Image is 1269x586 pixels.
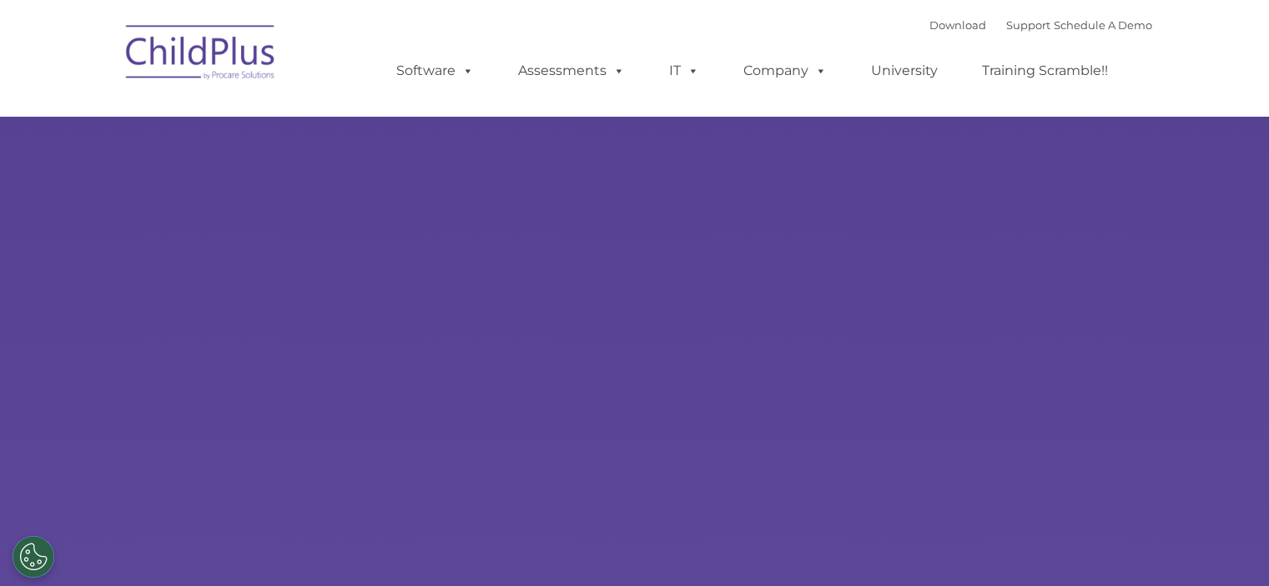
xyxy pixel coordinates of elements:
[929,18,986,32] a: Download
[13,536,54,578] button: Cookies Settings
[1054,18,1152,32] a: Schedule A Demo
[1006,18,1050,32] a: Support
[501,54,642,88] a: Assessments
[929,18,1152,32] font: |
[854,54,954,88] a: University
[118,13,285,97] img: ChildPlus by Procare Solutions
[652,54,716,88] a: IT
[727,54,843,88] a: Company
[380,54,491,88] a: Software
[965,54,1125,88] a: Training Scramble!!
